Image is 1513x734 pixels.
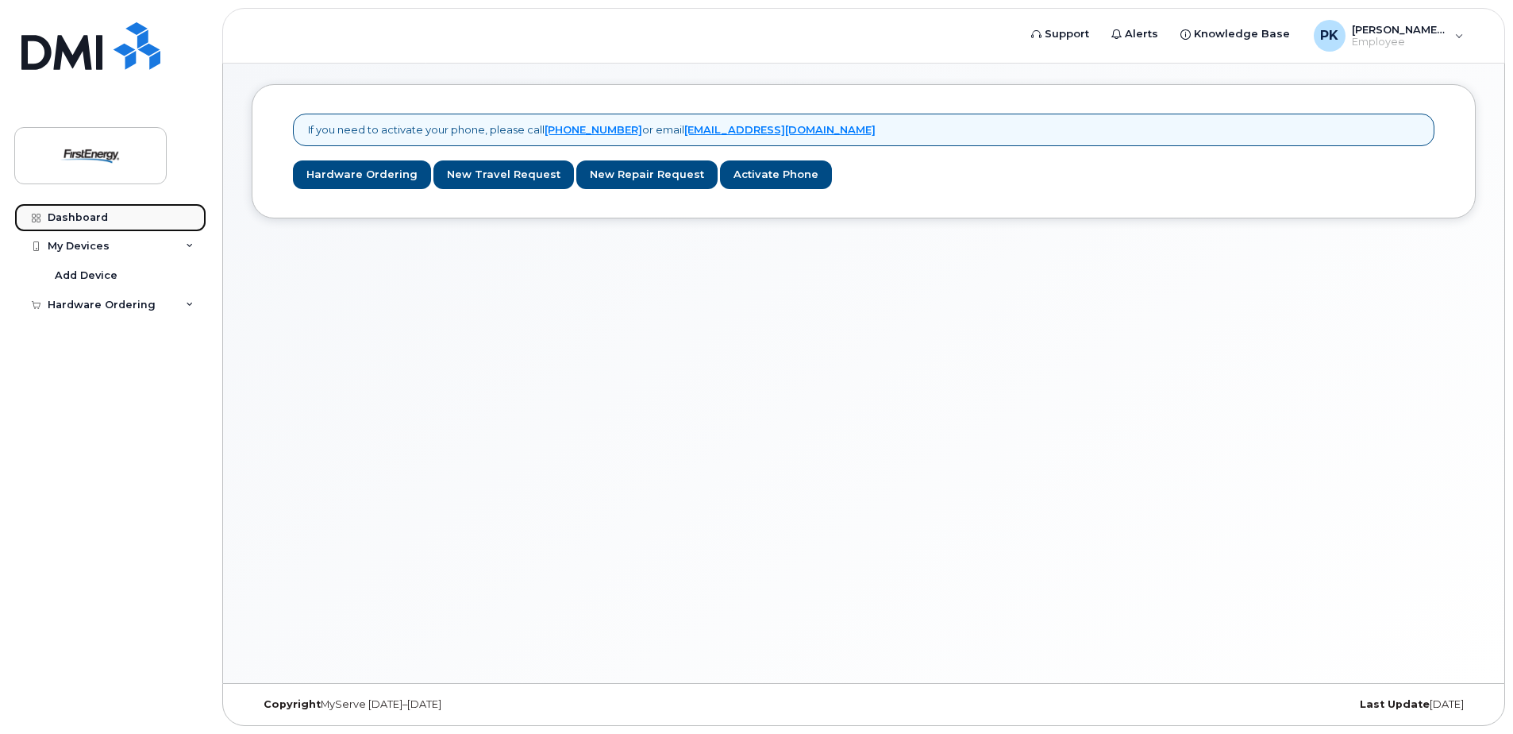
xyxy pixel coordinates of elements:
[433,160,574,190] a: New Travel Request
[308,122,876,137] p: If you need to activate your phone, please call or email
[1068,698,1476,711] div: [DATE]
[720,160,832,190] a: Activate Phone
[1444,665,1501,722] iframe: Messenger Launcher
[1360,698,1430,710] strong: Last Update
[264,698,321,710] strong: Copyright
[545,123,642,136] a: [PHONE_NUMBER]
[293,160,431,190] a: Hardware Ordering
[252,698,660,711] div: MyServe [DATE]–[DATE]
[684,123,876,136] a: [EMAIL_ADDRESS][DOMAIN_NAME]
[576,160,718,190] a: New Repair Request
